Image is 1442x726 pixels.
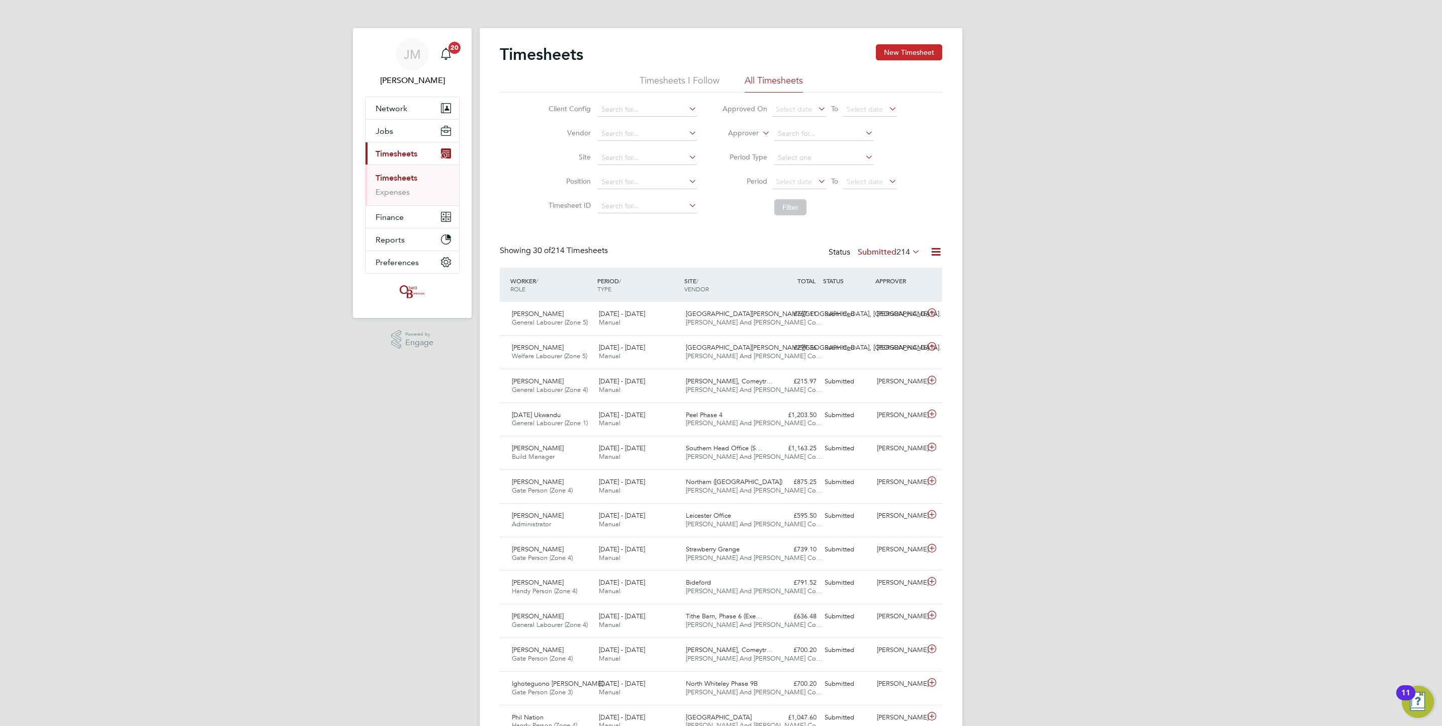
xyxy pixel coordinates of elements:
span: [PERSON_NAME] [512,646,564,654]
div: [PERSON_NAME] [873,642,925,659]
span: [GEOGRAPHIC_DATA][PERSON_NAME][GEOGRAPHIC_DATA], [GEOGRAPHIC_DATA]… [686,343,946,352]
span: 30 of [533,246,551,256]
div: 11 [1401,693,1410,706]
span: Administrator [512,520,551,528]
span: General Labourer (Zone 1) [512,419,588,427]
input: Search for... [598,151,697,165]
label: Approved On [722,104,767,113]
div: £595.50 [768,508,821,524]
label: Period Type [722,152,767,162]
button: Filter [774,199,806,215]
span: [DATE] - [DATE] [599,343,645,352]
span: Manual [599,620,620,629]
a: Powered byEngage [391,330,434,349]
span: [DATE] - [DATE] [599,713,645,721]
span: [DATE] - [DATE] [599,612,645,620]
li: All Timesheets [745,74,803,93]
span: Gate Person (Zone 4) [512,654,573,663]
span: Jobs [376,126,393,136]
span: [PERSON_NAME] And [PERSON_NAME] Co… [686,587,823,595]
span: [PERSON_NAME] And [PERSON_NAME] Co… [686,452,823,461]
span: [PERSON_NAME] And [PERSON_NAME] Co… [686,654,823,663]
button: Finance [366,206,459,228]
div: WORKER [508,272,595,298]
span: 214 Timesheets [533,246,608,256]
div: £875.25 [768,474,821,491]
span: To [828,175,841,188]
span: Welfare Labourer (Zone 5) [512,352,587,360]
span: North Whiteley Phase 9B [686,679,758,688]
span: Engage [405,339,433,347]
div: Submitted [821,474,873,491]
label: Approver [713,128,759,138]
span: Leicester Office [686,511,731,520]
button: New Timesheet [876,44,942,60]
div: [PERSON_NAME] [873,608,925,625]
span: Southern Head Office (S… [686,444,762,452]
span: ROLE [510,285,525,293]
span: Build Manager [512,452,555,461]
span: [PERSON_NAME] And [PERSON_NAME] Co… [686,385,823,394]
span: [PERSON_NAME] [512,545,564,553]
a: JM[PERSON_NAME] [365,38,460,87]
span: Gate Person (Zone 3) [512,688,573,696]
span: Northam ([GEOGRAPHIC_DATA]) [686,477,782,486]
span: [PERSON_NAME] [512,578,564,587]
div: Submitted [821,373,873,390]
label: Client Config [546,104,591,113]
div: PERIOD [595,272,682,298]
div: [PERSON_NAME] [873,541,925,558]
a: 20 [436,38,456,70]
span: [DATE] - [DATE] [599,309,645,318]
span: [PERSON_NAME] And [PERSON_NAME] Co… [686,352,823,360]
div: [PERSON_NAME] [873,440,925,457]
span: [PERSON_NAME] And [PERSON_NAME] Co… [686,486,823,495]
button: Jobs [366,120,459,142]
span: [DATE] Ukwandu [512,411,561,419]
span: [DATE] - [DATE] [599,477,645,486]
span: 20 [448,42,461,54]
span: Reports [376,235,405,245]
span: / [536,277,538,285]
div: Status [829,246,922,260]
span: Tithe Barn, Phase 6 (Exe… [686,612,762,620]
span: Manual [599,486,620,495]
div: £636.48 [768,608,821,625]
span: Timesheets [376,149,417,158]
span: JM [404,48,421,61]
span: Peel Phase 4 [686,411,723,419]
div: STATUS [821,272,873,290]
div: [PERSON_NAME] [873,407,925,424]
div: £767.11 [768,306,821,322]
div: £1,047.60 [768,709,821,726]
button: Network [366,97,459,119]
span: 214 [896,247,910,257]
label: Position [546,177,591,186]
span: [PERSON_NAME] [512,343,564,352]
label: Site [546,152,591,162]
span: Network [376,104,407,113]
span: Manual [599,553,620,562]
span: [PERSON_NAME] And [PERSON_NAME] Co… [686,620,823,629]
span: Finance [376,212,404,222]
span: [PERSON_NAME] [512,444,564,452]
span: To [828,102,841,115]
div: SITE [682,272,769,298]
span: [PERSON_NAME] And [PERSON_NAME] Co… [686,419,823,427]
div: £739.10 [768,541,821,558]
span: Preferences [376,258,419,267]
span: Manual [599,520,620,528]
span: Manual [599,419,620,427]
input: Search for... [598,103,697,117]
input: Search for... [598,175,697,189]
div: £791.52 [768,575,821,591]
span: [GEOGRAPHIC_DATA][PERSON_NAME][GEOGRAPHIC_DATA], [GEOGRAPHIC_DATA]… [686,309,946,318]
span: Ighoteguono [PERSON_NAME]… [512,679,610,688]
div: £299.36 [768,340,821,356]
div: [PERSON_NAME] [873,373,925,390]
button: Preferences [366,251,459,273]
span: General Labourer (Zone 4) [512,385,588,394]
div: Submitted [821,541,873,558]
div: [PERSON_NAME] [873,306,925,322]
span: VENDOR [684,285,709,293]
